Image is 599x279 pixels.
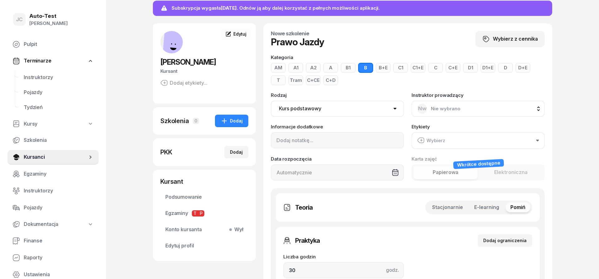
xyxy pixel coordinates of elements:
div: Kursant [160,177,248,186]
button: D+E [515,63,530,73]
button: B+E [376,63,391,73]
a: Edytuj [221,28,251,40]
button: AM [271,63,286,73]
div: Kursant [160,67,248,75]
div: Wybierz [417,137,445,145]
span: Ustawienia [24,271,94,279]
span: Nw [418,106,426,111]
button: Dodaj [224,146,248,158]
span: Nie wybrano [431,106,460,112]
div: Wkrótce dostępne [453,159,504,169]
button: B [358,63,373,73]
a: Finanse [7,233,99,248]
button: C1 [393,63,408,73]
button: Tram [288,75,303,85]
button: D [498,63,513,73]
a: Edytuj profil [160,238,248,253]
button: A [323,63,338,73]
a: Tydzień [19,100,99,115]
button: C [428,63,443,73]
button: C+D [323,75,338,85]
a: Podsumowanie [160,190,248,205]
a: Instruktorzy [7,183,99,198]
div: PKK [160,148,172,157]
span: Egzaminy [24,170,94,178]
span: Pojazdy [24,204,94,212]
span: Szkolenia [24,136,94,144]
div: Dodaj ograniczenia [483,237,527,244]
span: T [192,210,198,217]
a: Dokumentacja [7,217,99,232]
button: C1+E [411,63,426,73]
button: C+E [446,63,460,73]
input: 0 [283,262,404,278]
span: Kursy [24,120,37,128]
a: Pojazdy [19,85,99,100]
button: NwNie wybrano [412,101,545,117]
span: Raporty [24,254,94,262]
span: Kursanci [24,153,87,161]
h3: Praktyka [295,236,320,246]
button: C+CE [306,75,321,85]
span: Wył [232,226,243,234]
span: 0 [193,118,199,124]
h3: Teoria [295,202,313,212]
button: Pomiń [505,202,530,212]
h1: Prawo Jazdy [271,36,324,47]
span: Pomiń [510,203,525,212]
button: D1 [463,63,478,73]
input: Dodaj notatkę... [271,132,404,148]
span: Terminarze [24,57,51,65]
button: T [271,75,286,85]
a: Kursanci [7,150,99,165]
a: Szkolenia [7,133,99,148]
span: P [198,210,204,217]
span: Stacjonarnie [432,203,463,212]
div: [PERSON_NAME] [29,19,68,27]
button: A1 [288,63,303,73]
button: Dodaj [215,115,248,127]
a: Egzaminy [7,167,99,182]
button: Dodaj etykiety... [160,79,207,87]
button: Dodaj ograniczenia [478,234,532,247]
div: Dodaj [230,148,243,156]
span: Edytuj [233,31,246,37]
button: D1+E [480,63,495,73]
span: Finanse [24,237,94,245]
div: Dodaj [221,117,243,125]
a: Raporty [7,250,99,265]
span: Dokumentacja [24,220,58,228]
a: Terminarze [7,54,99,68]
span: E-learning [474,203,499,212]
span: Instruktorzy [24,187,94,195]
span: [PERSON_NAME] [160,57,216,67]
button: E-learning [469,202,504,212]
a: EgzaminyTP [160,206,248,221]
a: Kursy [7,117,99,131]
button: Wybierz [412,132,545,149]
div: Auto-Test [29,13,68,19]
a: Konto kursantaWył [160,222,248,237]
a: Pulpit [7,37,99,52]
a: Instruktorzy [19,70,99,85]
button: Wybierz z cennika [475,31,545,47]
button: A2 [306,63,321,73]
h4: Nowe szkolenie [271,31,324,36]
span: Pulpit [24,40,94,48]
span: Konto kursanta [165,226,243,234]
span: Wybierz z cennika [493,35,538,43]
span: Instruktorzy [24,73,94,82]
button: B1 [341,63,356,73]
span: Tydzień [24,103,94,112]
span: Egzaminy [165,209,243,217]
span: JC [16,17,23,22]
div: Szkolenia [160,117,189,125]
span: Pojazdy [24,88,94,97]
span: Edytuj profil [165,242,243,250]
span: Podsumowanie [165,193,243,201]
a: Pojazdy [7,200,99,215]
button: Stacjonarnie [427,202,468,212]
